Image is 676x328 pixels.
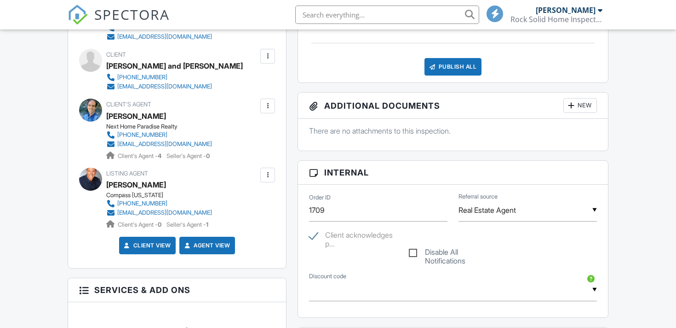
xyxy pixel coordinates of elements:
[424,58,482,76] div: Publish All
[68,5,88,25] img: The Best Home Inspection Software - Spectora
[94,5,170,24] span: SPECTORA
[309,272,346,281] label: Discount code
[309,231,398,242] label: Client acknowledges pricing is based on the TOTAL square footage including; garages, carports, de...
[106,73,235,82] a: [PHONE_NUMBER]
[295,6,479,24] input: Search everything...
[106,140,212,149] a: [EMAIL_ADDRESS][DOMAIN_NAME]
[106,208,212,217] a: [EMAIL_ADDRESS][DOMAIN_NAME]
[106,109,166,123] a: [PERSON_NAME]
[117,74,167,81] div: [PHONE_NUMBER]
[298,161,608,185] h3: Internal
[458,193,498,201] label: Referral source
[106,178,166,192] a: [PERSON_NAME]
[106,130,212,140] a: [PHONE_NUMBER]
[106,199,212,208] a: [PHONE_NUMBER]
[309,126,597,136] p: There are no attachments to this inspection.
[106,123,219,130] div: Next Home Paradise Realty
[68,278,286,302] h3: Services & Add ons
[106,170,148,177] span: Listing Agent
[106,101,151,108] span: Client's Agent
[118,221,163,228] span: Client's Agent -
[117,209,212,217] div: [EMAIL_ADDRESS][DOMAIN_NAME]
[309,193,331,202] label: Order ID
[183,241,230,250] a: Agent View
[117,131,167,139] div: [PHONE_NUMBER]
[68,12,170,32] a: SPECTORA
[298,93,608,119] h3: Additional Documents
[206,221,208,228] strong: 1
[106,32,212,41] a: [EMAIL_ADDRESS][DOMAIN_NAME]
[166,221,208,228] span: Seller's Agent -
[106,51,126,58] span: Client
[106,82,235,91] a: [EMAIL_ADDRESS][DOMAIN_NAME]
[122,241,171,250] a: Client View
[106,192,219,199] div: Compass [US_STATE]
[510,15,602,24] div: Rock Solid Home Inspections LLC
[117,33,212,41] div: [EMAIL_ADDRESS][DOMAIN_NAME]
[158,152,161,159] strong: 4
[409,248,498,259] label: Disable All Notifications
[158,221,161,228] strong: 0
[117,200,167,207] div: [PHONE_NUMBER]
[206,152,210,159] strong: 0
[117,141,212,148] div: [EMAIL_ADDRESS][DOMAIN_NAME]
[118,152,163,159] span: Client's Agent -
[106,59,243,73] div: [PERSON_NAME] and [PERSON_NAME]
[563,98,597,113] div: New
[166,152,210,159] span: Seller's Agent -
[117,83,212,90] div: [EMAIL_ADDRESS][DOMAIN_NAME]
[536,6,596,15] div: [PERSON_NAME]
